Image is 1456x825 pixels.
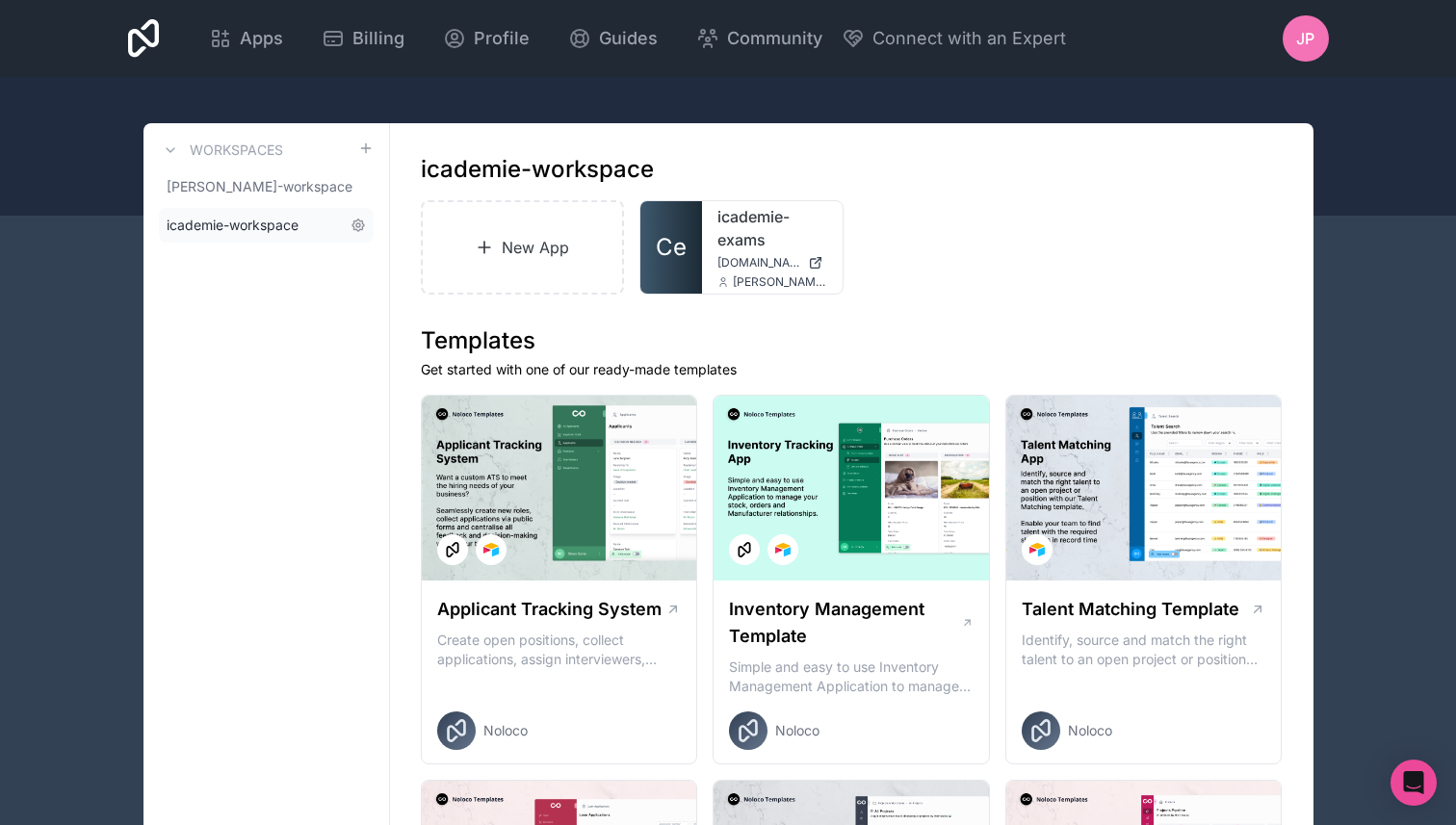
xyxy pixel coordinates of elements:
[553,17,673,60] a: Guides
[1022,596,1239,623] h1: Talent Matching Template
[842,25,1066,52] button: Connect with an Expert
[474,25,530,52] span: Profile
[775,542,791,557] img: Airtable Logo
[421,360,1283,379] p: Get started with one of our ready-made templates
[872,25,1066,52] span: Connect with an Expert
[159,139,283,162] a: Workspaces
[656,232,687,263] span: Ce
[775,721,819,740] span: Noloco
[1068,721,1112,740] span: Noloco
[437,631,682,669] p: Create open positions, collect applications, assign interviewers, centralise candidate feedback a...
[167,216,299,235] span: icademie-workspace
[167,177,352,196] span: [PERSON_NAME]-workspace
[190,141,283,160] h3: Workspaces
[483,721,528,740] span: Noloco
[159,208,374,243] a: icademie-workspace
[729,596,960,650] h1: Inventory Management Template
[727,25,822,52] span: Community
[599,25,658,52] span: Guides
[483,542,499,557] img: Airtable Logo
[437,596,662,623] h1: Applicant Tracking System
[1022,631,1266,669] p: Identify, source and match the right talent to an open project or position with our Talent Matchi...
[717,205,827,251] a: icademie-exams
[421,200,625,295] a: New App
[306,17,420,60] a: Billing
[194,17,299,60] a: Apps
[421,325,1283,356] h1: Templates
[1029,542,1045,557] img: Airtable Logo
[717,255,827,271] a: [DOMAIN_NAME]
[159,169,374,204] a: [PERSON_NAME]-workspace
[733,274,827,290] span: [PERSON_NAME][EMAIL_ADDRESS][DOMAIN_NAME]
[352,25,404,52] span: Billing
[428,17,545,60] a: Profile
[1296,27,1314,50] span: JP
[729,657,974,696] p: Simple and easy to use Inventory Management Application to manage your stock, orders and Manufact...
[421,154,654,185] h1: icademie-workspace
[681,17,838,60] a: Community
[1391,760,1437,806] div: Open Intercom Messenger
[640,201,702,294] a: Ce
[240,25,283,52] span: Apps
[717,255,800,271] span: [DOMAIN_NAME]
